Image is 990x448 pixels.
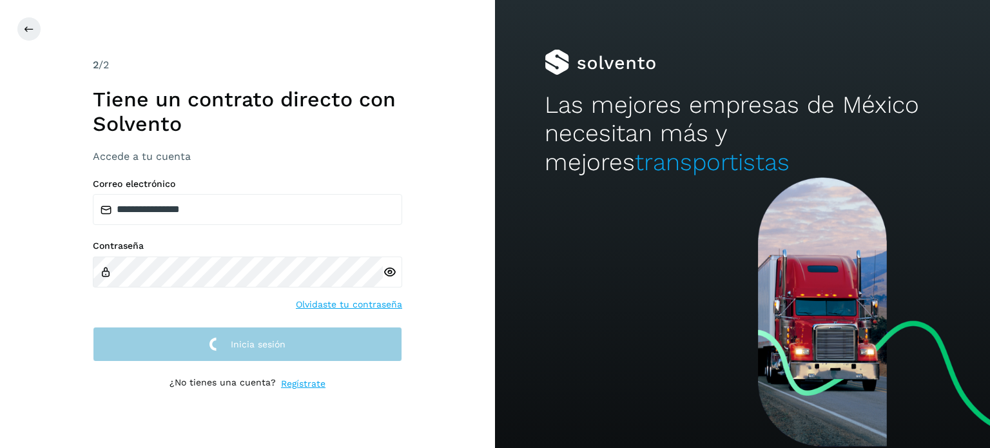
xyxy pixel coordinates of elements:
[93,59,99,71] span: 2
[545,91,940,177] h2: Las mejores empresas de México necesitan más y mejores
[93,240,402,251] label: Contraseña
[93,327,402,362] button: Inicia sesión
[231,340,286,349] span: Inicia sesión
[296,298,402,311] a: Olvidaste tu contraseña
[170,377,276,391] p: ¿No tienes una cuenta?
[93,57,402,73] div: /2
[635,148,790,176] span: transportistas
[93,150,402,162] h3: Accede a tu cuenta
[93,87,402,137] h1: Tiene un contrato directo con Solvento
[281,377,325,391] a: Regístrate
[93,179,402,190] label: Correo electrónico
